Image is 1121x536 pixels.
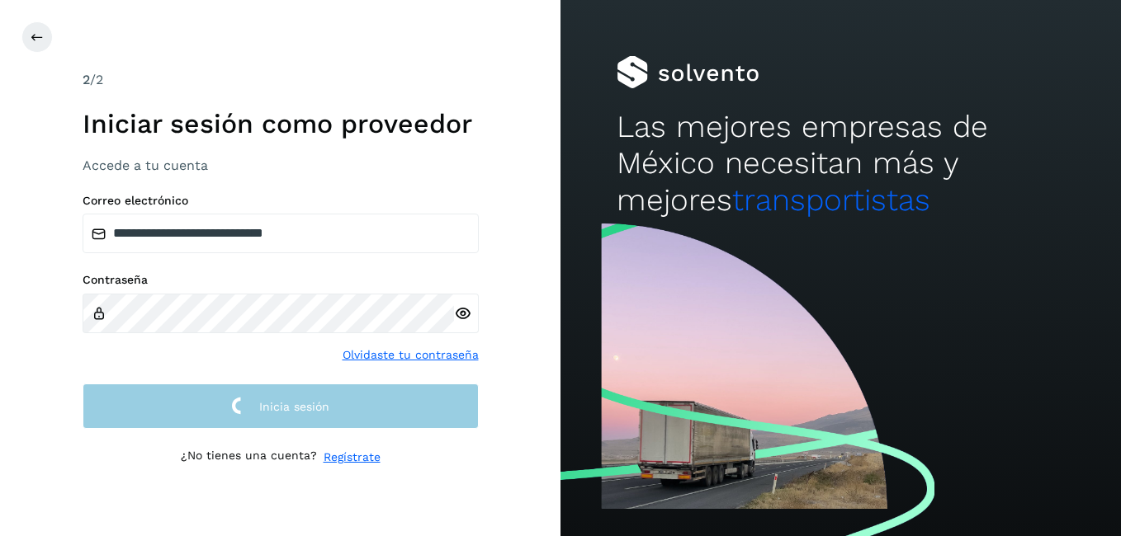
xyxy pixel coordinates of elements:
button: Inicia sesión [83,383,479,429]
a: Olvidaste tu contraseña [343,346,479,364]
p: ¿No tienes una cuenta? [181,449,317,466]
span: 2 [83,72,90,87]
h1: Iniciar sesión como proveedor [83,108,479,139]
span: Inicia sesión [259,401,329,412]
div: /2 [83,70,479,90]
a: Regístrate [324,449,381,466]
h3: Accede a tu cuenta [83,158,479,173]
label: Correo electrónico [83,194,479,208]
span: transportistas [732,182,930,218]
label: Contraseña [83,273,479,287]
h2: Las mejores empresas de México necesitan más y mejores [617,109,1065,219]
